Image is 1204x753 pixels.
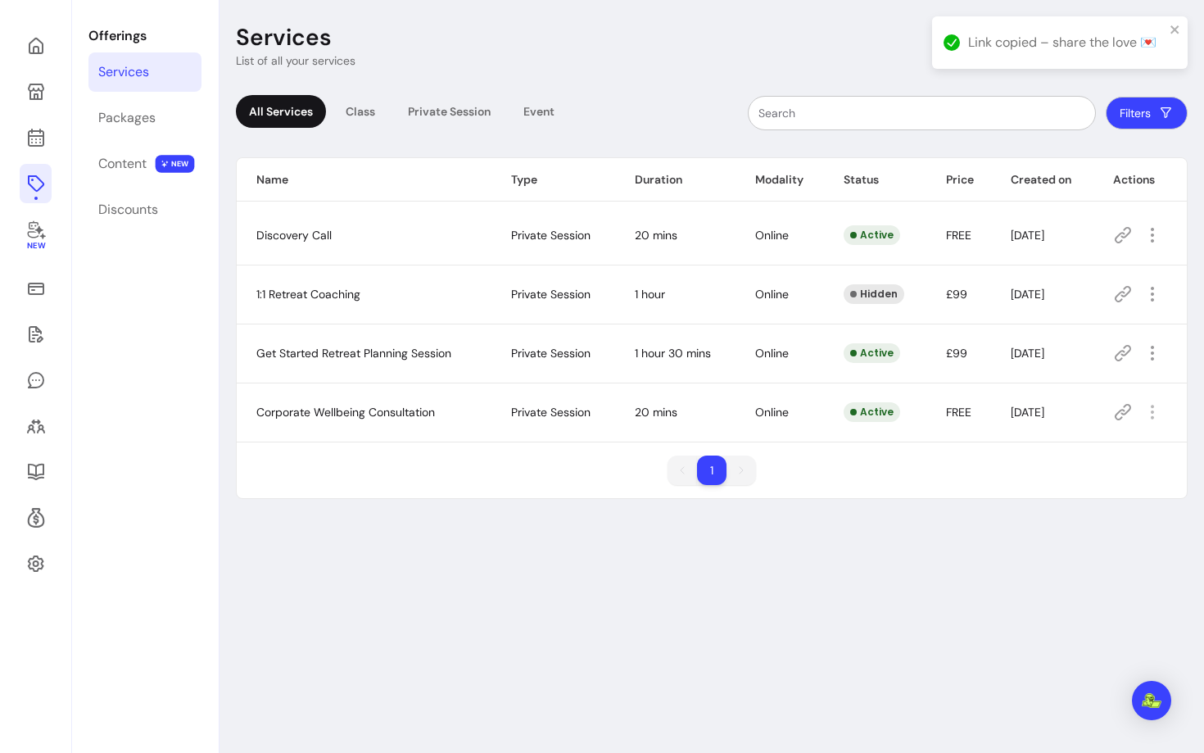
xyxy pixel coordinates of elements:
span: Corporate Wellbeing Consultation [256,405,435,420]
div: All Services [236,95,326,128]
div: Event [510,95,568,128]
div: Open Intercom Messenger [1132,681,1171,720]
a: Waivers [20,315,52,354]
a: Services [88,52,201,92]
a: Home [20,26,52,66]
span: Discovery Call [256,228,332,243]
a: My Co-Founder [20,210,52,262]
span: Online [755,228,789,243]
span: 20 mins [635,405,677,420]
li: pagination item 1 active [697,456,726,485]
button: Filters [1106,97,1188,129]
th: Type [491,158,615,202]
a: My Messages [20,361,52,400]
a: Sales [20,269,52,308]
span: NEW [156,155,195,173]
a: Refer & Earn [20,498,52,538]
span: 20 mins [635,228,677,243]
th: Actions [1093,158,1187,202]
input: Search [758,105,1085,121]
div: Private Session [395,95,504,128]
p: Offerings [88,26,201,46]
a: Resources [20,452,52,492]
div: Discounts [98,200,158,220]
div: Packages [98,108,156,128]
span: 1 hour [635,287,665,302]
a: Content [88,144,201,184]
span: [DATE] [1011,287,1044,302]
a: Discounts [88,190,201,229]
span: £99 [946,287,967,302]
span: [DATE] [1011,228,1044,243]
div: Hidden [844,284,904,304]
span: Online [755,287,789,302]
div: Active [844,402,900,422]
span: Online [755,346,789,361]
span: Online [755,405,789,420]
div: Active [844,225,900,245]
div: Active [844,343,900,363]
span: FREE [946,405,971,420]
span: Private Session [511,405,591,420]
span: [DATE] [1011,405,1044,420]
th: Created on [991,158,1093,202]
p: List of all your services [236,52,355,69]
th: Duration [615,158,736,202]
span: 1 hour 30 mins [635,346,711,361]
span: Private Session [511,287,591,302]
div: Content [98,154,147,174]
div: Services [98,62,149,82]
a: Clients [20,406,52,446]
a: Settings [20,544,52,583]
span: Get Started Retreat Planning Session [256,346,451,361]
th: Modality [736,158,824,202]
span: Private Session [511,228,591,243]
span: FREE [946,228,971,243]
th: Status [824,158,926,202]
div: Link copied – share the love 💌 [968,33,1165,52]
a: Packages [88,98,201,138]
span: New [26,241,44,252]
p: Services [236,23,332,52]
span: [DATE] [1011,346,1044,361]
a: Calendar [20,118,52,157]
span: £99 [946,346,967,361]
button: close [1170,23,1181,36]
div: Class [333,95,388,128]
th: Name [237,158,491,202]
nav: pagination navigation [659,447,764,493]
span: Private Session [511,346,591,361]
span: 1:1 Retreat Coaching [256,287,360,302]
a: My Page [20,72,52,111]
th: Price [926,158,992,202]
a: Offerings [20,164,52,203]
